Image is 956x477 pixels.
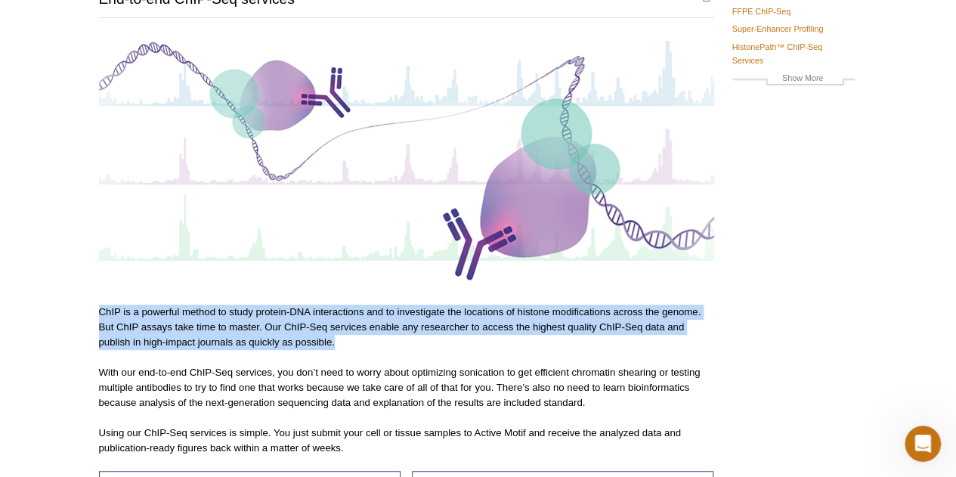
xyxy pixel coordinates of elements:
[732,40,855,67] a: HistonePath™ ChIP-Seq Services
[99,365,714,410] p: With our end-to-end ChIP-Seq services, you don’t need to worry about optimizing sonication to get...
[905,426,941,462] iframe: Intercom live chat
[732,22,824,36] a: Super-Enhancer Profiling
[99,33,714,285] img: ChIP-Seq Services
[99,305,714,350] p: ChIP is a powerful method to study protein-DNA interactions and to investigate the locations of h...
[99,426,714,456] p: Using our ChIP-Seq services is simple. You just submit your cell or tissue samples to Active Moti...
[732,71,855,88] a: Show More
[732,5,790,18] a: FFPE ChIP-Seq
